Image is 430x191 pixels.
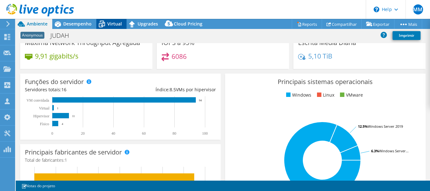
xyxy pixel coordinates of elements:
span: Virtual [107,21,122,27]
li: Linux [315,92,334,98]
h3: Funções do servidor [25,78,84,85]
a: Notas do projeto [17,182,59,190]
text: 80 [173,131,176,136]
a: Reports [292,19,322,29]
text: 1 [57,107,59,110]
text: 100 [202,131,208,136]
tspan: Windows Server 2019 [368,124,403,129]
tspan: Físico [40,122,49,126]
text: Hipervisor [33,114,49,118]
text: 20 [81,131,85,136]
a: Imprimir [393,31,421,40]
text: 60 [142,131,146,136]
li: Windows [285,92,311,98]
h4: Total de fabricantes: [25,157,216,164]
text: 94 [199,99,202,102]
h3: Principais sistemas operacionais [230,78,421,85]
h3: Escrita Média Diária [298,39,356,46]
span: Upgrades [138,21,158,27]
h3: Principais fabricantes de servidor [25,149,122,156]
div: Índice: VMs por hipervisor [120,86,216,93]
span: Cloud Pricing [174,21,202,27]
span: 16 [61,87,66,93]
h3: Maxima Network Throughput Agregada [25,39,140,46]
text: 40 [111,131,115,136]
span: Anonymous [20,32,44,39]
span: 1 [65,157,67,163]
h4: 5,10 TiB [308,53,332,59]
text: 4 [62,122,63,126]
li: VMware [338,92,363,98]
span: Ambiente [27,21,48,27]
h3: IOPS a 95% [161,39,195,46]
text: 0 [51,131,53,136]
text: Virtual [39,106,50,110]
span: Desempenho [63,21,92,27]
text: VM convidada [26,98,49,103]
a: Mais [394,19,422,29]
span: 8.5 [170,87,176,93]
tspan: 12.5% [358,124,368,129]
a: Compartilhar [322,19,362,29]
h4: 9,91 gigabits/s [35,53,78,59]
a: Exportar [361,19,394,29]
svg: \n [374,7,379,12]
div: Servidores totais: [25,86,120,93]
text: 11 [72,115,75,118]
tspan: 6.3% [371,149,379,153]
span: MM [413,4,423,14]
tspan: Windows Server... [379,149,409,153]
h4: 6086 [172,53,187,60]
h1: JUDAH [48,32,79,39]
